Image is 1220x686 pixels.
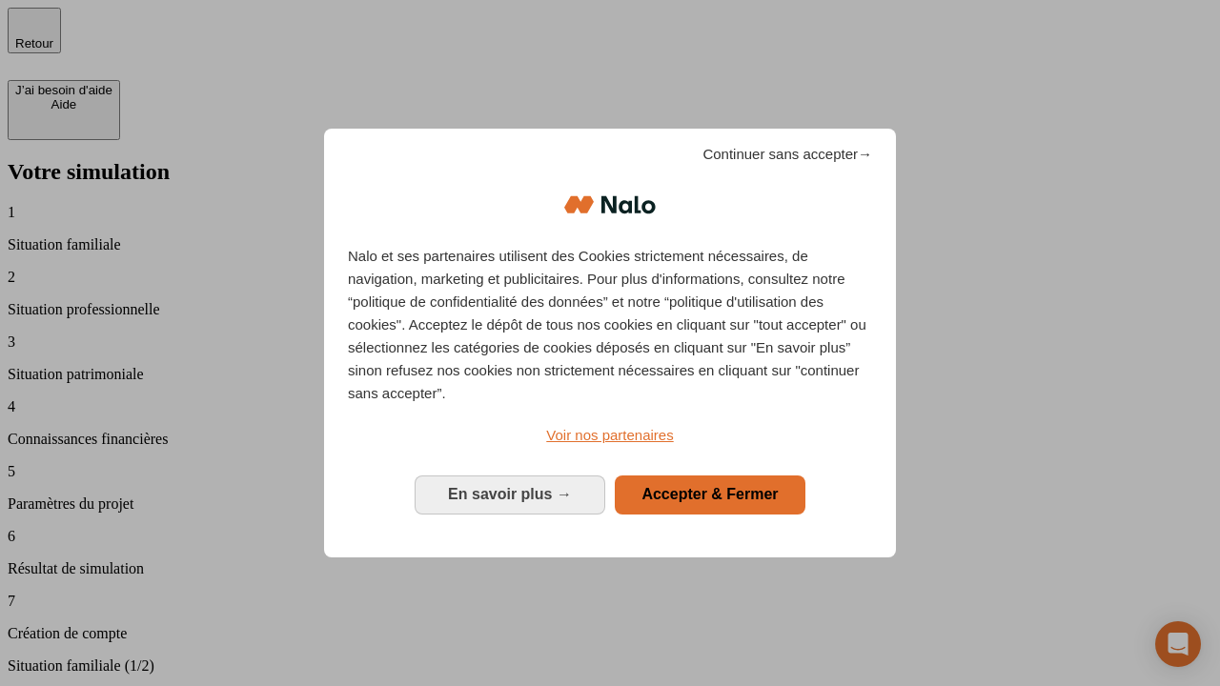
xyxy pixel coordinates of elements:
a: Voir nos partenaires [348,424,872,447]
img: Logo [564,176,656,233]
p: Nalo et ses partenaires utilisent des Cookies strictement nécessaires, de navigation, marketing e... [348,245,872,405]
button: Accepter & Fermer: Accepter notre traitement des données et fermer [615,475,805,514]
span: Voir nos partenaires [546,427,673,443]
span: Continuer sans accepter→ [702,143,872,166]
div: Bienvenue chez Nalo Gestion du consentement [324,129,896,556]
span: En savoir plus → [448,486,572,502]
button: En savoir plus: Configurer vos consentements [415,475,605,514]
span: Accepter & Fermer [641,486,778,502]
